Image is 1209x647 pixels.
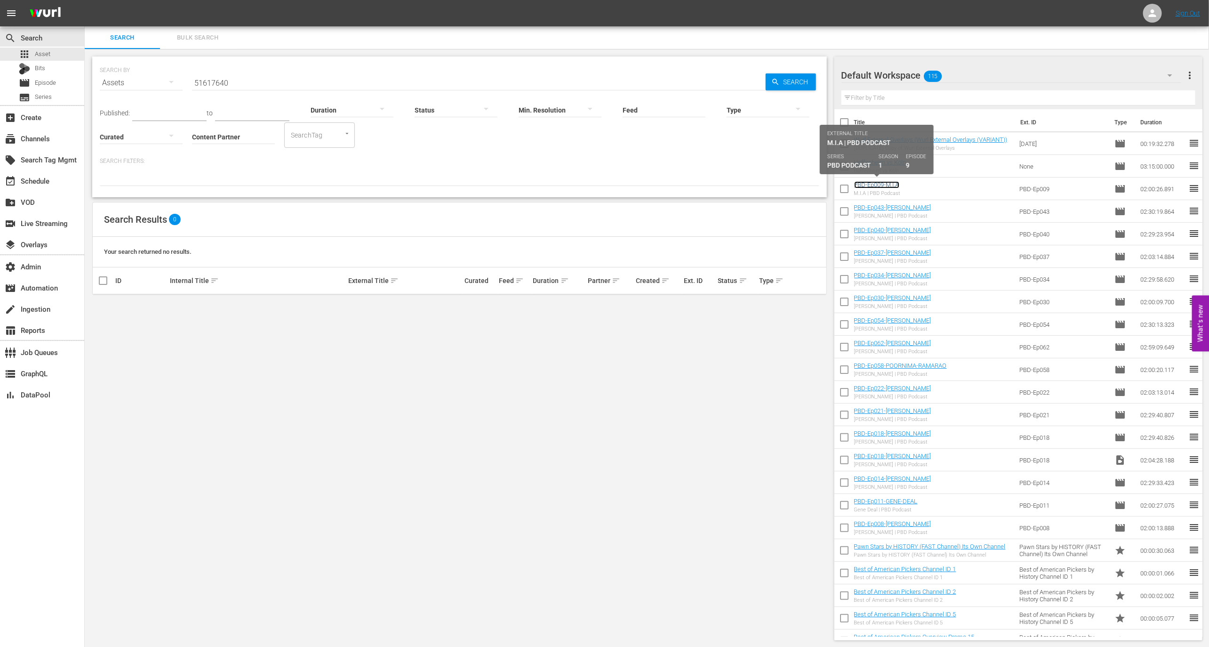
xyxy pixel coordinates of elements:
span: Your search returned no results. [104,248,192,255]
span: Schedule [5,176,16,187]
div: [PERSON_NAME] | PBD Podcast [854,394,931,400]
td: PBD-Ep058 [1016,358,1111,381]
span: reorder [1188,386,1200,397]
div: [PERSON_NAME] | PBD Podcast [854,213,931,219]
td: 02:30:19.864 [1137,200,1188,223]
td: PBD-Ep022 [1016,381,1111,404]
span: Job Queues [5,347,16,358]
td: 00:00:05.077 [1137,607,1188,630]
th: Duration [1135,109,1191,136]
a: Wurl External Overlays (Wurl External Overlays (VARIANT)) [854,136,1008,143]
img: ans4CAIJ8jUAAAAAAAAAAAAAAAAAAAAAAAAgQb4GAAAAAAAAAAAAAAAAAAAAAAAAJMjXAAAAAAAAAAAAAAAAAAAAAAAAgAT5G... [23,2,68,24]
span: Asset [35,49,50,59]
div: [PERSON_NAME] | PBD Podcast [854,484,931,490]
td: Best of American Pickers by History Channel ID 5 [1016,607,1111,630]
span: reorder [1188,228,1200,239]
div: [PERSON_NAME] | PBD Podcast [854,371,947,377]
div: [PERSON_NAME] | PBD Podcast [854,326,931,332]
div: [PERSON_NAME] | PBD Podcast [854,235,931,242]
span: reorder [1188,251,1200,262]
a: PBD-Ep030-[PERSON_NAME] [854,294,931,301]
span: Promo [1114,635,1126,647]
span: reorder [1188,318,1200,330]
td: 02:00:20.117 [1137,358,1188,381]
td: PBD-Ep037 [1016,245,1111,268]
span: reorder [1188,499,1200,510]
td: 02:04:28.188 [1137,449,1188,471]
td: PBD-Ep008 [1016,517,1111,539]
span: Search [90,32,154,43]
a: PBD-Ep018-[PERSON_NAME] [854,430,931,437]
th: Title [854,109,1015,136]
td: PBD-Ep062 [1016,336,1111,358]
span: reorder [1188,544,1200,556]
td: None [1016,155,1111,178]
span: reorder [1188,205,1200,217]
span: Promo [1114,545,1126,556]
span: reorder [1188,454,1200,465]
span: Episode [19,77,30,89]
span: Promo [1114,613,1126,624]
td: 00:19:32.278 [1137,132,1188,155]
span: Channels [5,133,16,145]
button: Open [343,129,352,138]
span: Episode [1114,477,1126,488]
td: 02:29:23.954 [1137,223,1188,245]
span: reorder [1188,296,1200,307]
td: 02:00:26.891 [1137,178,1188,200]
button: Open Feedback Widget [1192,296,1209,352]
div: Ext. ID [684,277,715,284]
div: Gene Deal | PBD Podcast [854,507,918,513]
span: Episode [1114,364,1126,375]
td: 02:03:13.014 [1137,381,1188,404]
a: PBD-Ep058-POORNIMA-RAMARAO [854,362,947,369]
a: PBD-Ep014-[PERSON_NAME] [854,475,931,482]
a: PBD-Ep009-M.I.A [854,181,899,188]
td: [DATE] [1016,132,1111,155]
td: 02:00:27.075 [1137,494,1188,517]
span: reorder [1188,477,1200,488]
td: 02:29:40.826 [1137,426,1188,449]
td: 02:29:58.620 [1137,268,1188,291]
span: 115 [924,66,942,86]
span: Bits [35,64,45,73]
span: Ingestion [5,304,16,315]
a: Pawn Stars by HISTORY (FAST Channel) Its Own Channel [854,543,1006,550]
span: Episode [1114,274,1126,285]
div: Partner [588,275,633,286]
td: 02:30:13.323 [1137,313,1188,336]
span: Episode [1114,228,1126,240]
a: PBD-Ep034-[PERSON_NAME] [854,272,931,279]
span: Episode [1114,522,1126,534]
div: Assets [100,70,183,96]
span: reorder [1188,160,1200,171]
div: (DUPLICATE) Copy of Wurl External Overlays [854,145,1008,151]
a: PBD-Ep054-[PERSON_NAME] [854,317,931,324]
span: sort [390,276,399,285]
td: PBD-Ep014 [1016,471,1111,494]
a: PBD-Ep043-[PERSON_NAME] [854,204,931,211]
div: [PERSON_NAME] | PBD Podcast [854,529,931,535]
a: PBD-Ep021-[PERSON_NAME] [854,407,931,414]
span: Episode [1114,500,1126,511]
a: PBD-Ep018-[PERSON_NAME] [854,453,931,460]
span: Create [5,112,16,123]
a: PBD-Ep037-[PERSON_NAME] [854,249,931,256]
span: sort [612,276,620,285]
span: Episode [1114,183,1126,194]
td: PBD-Ep043 [1016,200,1111,223]
span: Live Streaming [5,218,16,229]
td: 00:00:01.066 [1137,562,1188,584]
span: reorder [1188,635,1200,646]
span: Promo [1114,590,1126,601]
span: GraphQL [5,368,16,380]
div: [PERSON_NAME] | PBD Podcast [854,303,931,309]
span: Search [780,73,816,90]
div: Curated [464,277,496,284]
div: Hoffenheim vs Köln [854,168,906,174]
span: Episode [1114,206,1126,217]
td: PBD-Ep040 [1016,223,1111,245]
span: Search Tag Mgmt [5,154,16,166]
span: sort [775,276,784,285]
a: Best of American Pickers Overview Promo 15 [854,633,975,640]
